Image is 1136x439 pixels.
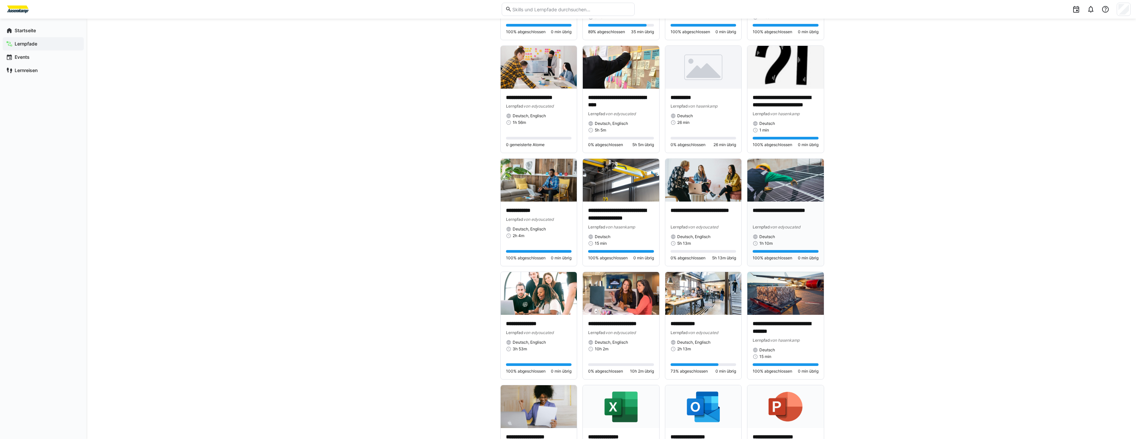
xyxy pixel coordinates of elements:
[501,385,577,428] img: image
[583,385,659,428] img: image
[715,29,736,35] span: 0 min übrig
[759,121,775,126] span: Deutsch
[551,369,571,374] span: 0 min übrig
[588,111,605,116] span: Lernpfad
[665,46,742,89] img: image
[747,46,824,89] img: image
[633,255,654,261] span: 0 min übrig
[747,385,824,428] img: image
[770,338,800,343] span: von hasenkamp
[501,159,577,202] img: image
[588,224,605,229] span: Lernpfad
[677,241,691,246] span: 5h 13m
[671,104,688,109] span: Lernpfad
[747,272,824,315] img: image
[588,330,605,335] span: Lernpfad
[583,159,659,202] img: image
[501,272,577,315] img: image
[512,6,631,12] input: Skills und Lernpfade durchsuchen…
[506,330,523,335] span: Lernpfad
[677,340,710,345] span: Deutsch, Englisch
[506,255,546,261] span: 100% abgeschlossen
[506,29,546,35] span: 100% abgeschlossen
[688,224,718,229] span: von edyoucated
[753,338,770,343] span: Lernpfad
[677,234,710,239] span: Deutsch, Englisch
[665,385,742,428] img: image
[595,121,628,126] span: Deutsch, Englisch
[523,104,554,109] span: von edyoucated
[595,234,610,239] span: Deutsch
[671,29,710,35] span: 100% abgeschlossen
[630,369,654,374] span: 10h 2m übrig
[688,104,717,109] span: von hasenkamp
[605,224,635,229] span: von hasenkamp
[713,142,736,147] span: 26 min übrig
[770,111,800,116] span: von hasenkamp
[753,29,792,35] span: 100% abgeschlossen
[747,159,824,202] img: image
[631,29,654,35] span: 35 min übrig
[595,340,628,345] span: Deutsch, Englisch
[677,120,690,125] span: 26 min
[715,369,736,374] span: 0 min übrig
[523,217,554,222] span: von edyoucated
[551,29,571,35] span: 0 min übrig
[506,142,545,147] span: 0 gemeisterte Atome
[595,241,607,246] span: 15 min
[513,340,546,345] span: Deutsch, Englisch
[712,255,736,261] span: 5h 13m übrig
[595,128,606,133] span: 5h 5m
[753,224,770,229] span: Lernpfad
[506,104,523,109] span: Lernpfad
[753,142,792,147] span: 100% abgeschlossen
[523,330,554,335] span: von edyoucated
[770,224,800,229] span: von edyoucated
[583,46,659,89] img: image
[671,224,688,229] span: Lernpfad
[753,111,770,116] span: Lernpfad
[677,346,691,352] span: 2h 13m
[753,255,792,261] span: 100% abgeschlossen
[513,226,546,232] span: Deutsch, Englisch
[677,113,693,119] span: Deutsch
[583,272,659,315] img: image
[506,369,546,374] span: 100% abgeschlossen
[671,142,705,147] span: 0% abgeschlossen
[759,234,775,239] span: Deutsch
[798,369,819,374] span: 0 min übrig
[798,255,819,261] span: 0 min übrig
[688,330,718,335] span: von edyoucated
[513,233,524,238] span: 2h 4m
[588,255,628,261] span: 100% abgeschlossen
[605,330,636,335] span: von edyoucated
[798,29,819,35] span: 0 min übrig
[671,330,688,335] span: Lernpfad
[753,369,792,374] span: 100% abgeschlossen
[671,369,708,374] span: 73% abgeschlossen
[595,346,608,352] span: 10h 2m
[513,120,526,125] span: 1h 56m
[588,142,623,147] span: 0% abgeschlossen
[671,255,705,261] span: 0% abgeschlossen
[632,142,654,147] span: 5h 5m übrig
[759,128,769,133] span: 1 min
[513,113,546,119] span: Deutsch, Englisch
[605,111,636,116] span: von edyoucated
[759,354,771,359] span: 15 min
[513,346,527,352] span: 3h 53m
[588,29,625,35] span: 89% abgeschlossen
[588,369,623,374] span: 0% abgeschlossen
[759,347,775,353] span: Deutsch
[759,241,773,246] span: 1h 10m
[501,46,577,89] img: image
[506,217,523,222] span: Lernpfad
[798,142,819,147] span: 0 min übrig
[665,272,742,315] img: image
[665,159,742,202] img: image
[551,255,571,261] span: 0 min übrig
